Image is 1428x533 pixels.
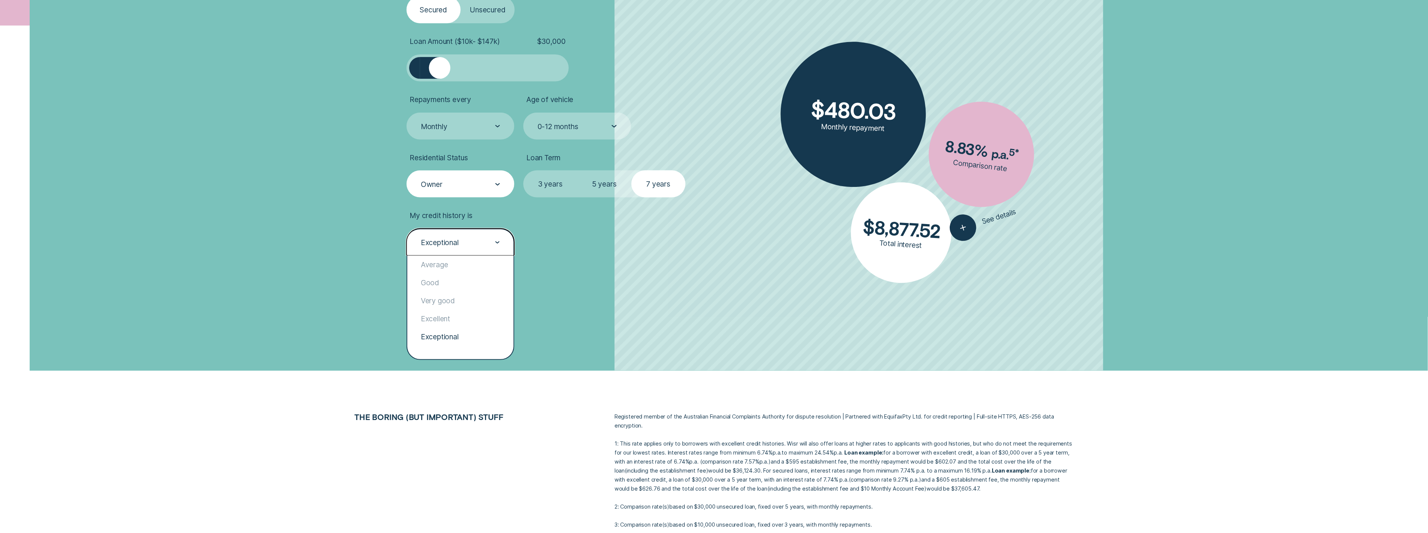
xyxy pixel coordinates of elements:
[768,458,771,465] span: )
[834,449,843,456] span: p.a.
[903,413,911,420] span: P T Y
[667,521,669,528] span: )
[410,211,472,220] span: My credit history is
[690,458,699,465] span: Per Annum
[350,412,558,422] h2: The boring (but important) stuff
[773,449,782,456] span: p.a.
[421,122,447,131] div: Monthly
[615,520,1074,529] p: 3: Comparison rate s based on $10,000 unsecured loan, fixed over 3 years, with monthly repayments.
[410,37,500,46] span: Loan Amount ( $10k - $147k )
[526,153,560,162] span: Loan Term
[523,170,577,197] label: 3 years
[844,449,883,456] strong: Loan example:
[407,274,514,292] div: Good
[925,485,927,492] span: )
[690,458,699,465] span: p.a.
[407,328,514,346] div: Exceptional
[919,476,921,483] span: )
[410,95,471,104] span: Repayments every
[903,413,911,420] span: Pty
[981,207,1017,226] span: See details
[615,412,1074,430] p: Registered member of the Australian Financial Complaints Authority for dispute resolution | Partn...
[946,199,1020,244] button: See details
[625,467,627,474] span: (
[526,95,573,104] span: Age of vehicle
[759,458,768,465] span: p.a.
[410,153,468,162] span: Residential Status
[537,37,566,46] span: $ 30,000
[913,413,921,420] span: Ltd
[538,122,578,131] div: 0-12 months
[577,170,631,197] label: 5 years
[759,458,768,465] span: Per Annum
[662,503,664,510] span: (
[615,502,1074,511] p: 2: Comparison rate s based on $30,000 unsecured loan, fixed over 5 years, with monthly repayments.
[773,449,782,456] span: Per Annum
[667,503,669,510] span: )
[421,180,443,189] div: Owner
[834,449,843,456] span: Per Annum
[407,292,514,310] div: Very good
[662,521,664,528] span: (
[767,485,769,492] span: (
[407,256,514,274] div: Average
[913,413,921,420] span: L T D
[407,310,514,328] div: Excellent
[849,476,851,483] span: (
[706,467,708,474] span: )
[700,458,702,465] span: (
[992,467,1031,474] strong: Loan example:
[631,170,685,197] label: 7 years
[421,238,459,247] div: Exceptional
[615,439,1074,493] p: 1: This rate applies only to borrowers with excellent credit histories. Wisr will also offer loan...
